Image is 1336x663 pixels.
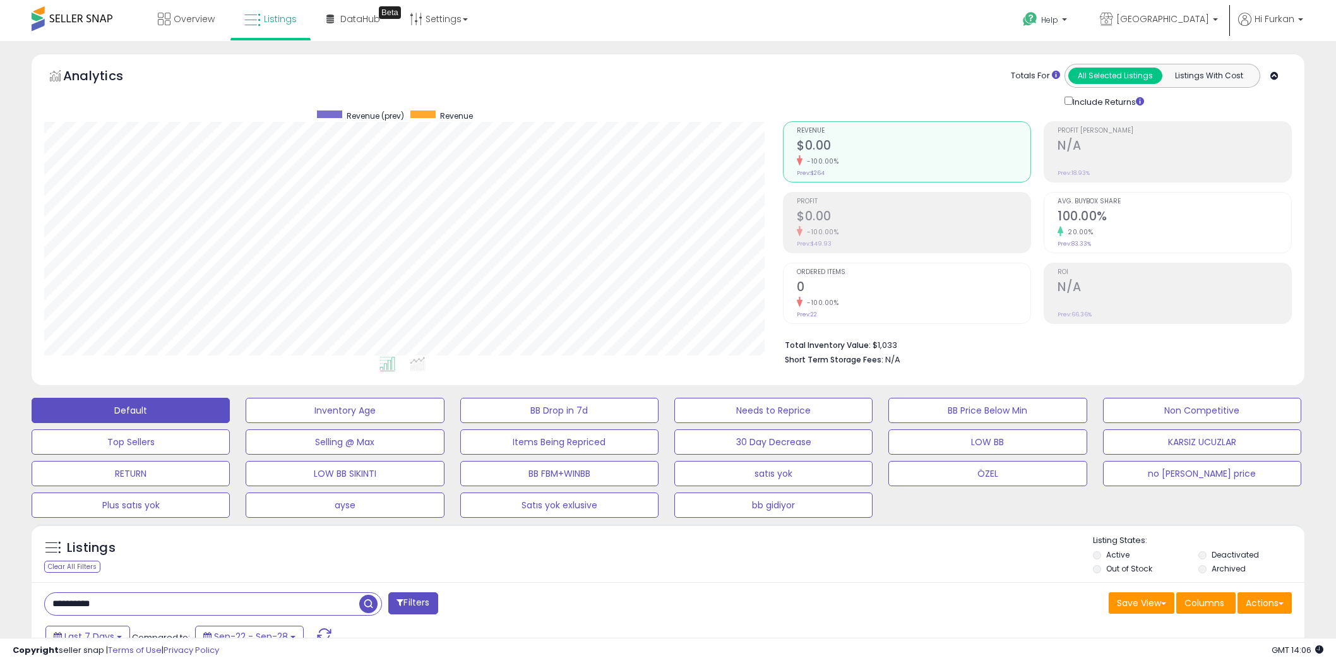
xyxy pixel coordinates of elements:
button: Satıs yok exlusive [460,493,659,518]
button: ÖZEL [888,461,1087,486]
span: [GEOGRAPHIC_DATA] [1116,13,1209,25]
label: Deactivated [1212,549,1259,560]
small: Prev: 66.36% [1058,311,1092,318]
span: Listings [264,13,297,25]
small: Prev: 83.33% [1058,240,1091,248]
h2: $0.00 [797,209,1030,226]
small: Prev: $264 [797,169,825,177]
button: Needs to Reprice [674,398,873,423]
a: Terms of Use [108,644,162,656]
button: satıs yok [674,461,873,486]
small: -100.00% [802,157,838,166]
button: Filters [388,592,438,614]
label: Archived [1212,563,1246,574]
small: Prev: 18.93% [1058,169,1090,177]
span: Help [1041,15,1058,25]
div: seller snap | | [13,645,219,657]
span: Hi Furkan [1255,13,1294,25]
strong: Copyright [13,644,59,656]
span: Compared to: [132,631,190,643]
button: Plus satıs yok [32,493,230,518]
button: RETURN [32,461,230,486]
button: Items Being Repriced [460,429,659,455]
div: Clear All Filters [44,561,100,573]
div: Totals For [1011,70,1060,82]
small: Prev: $49.93 [797,240,832,248]
li: $1,033 [785,337,1282,352]
span: Last 7 Days [64,630,114,643]
button: Selling @ Max [246,429,444,455]
a: Help [1013,2,1080,41]
button: Default [32,398,230,423]
button: Sep-22 - Sep-28 [195,626,304,647]
button: Save View [1109,592,1174,614]
button: LOW BB SIKINTI [246,461,444,486]
h2: 0 [797,280,1030,297]
span: Profit [797,198,1030,205]
div: Tooltip anchor [379,6,401,19]
button: All Selected Listings [1068,68,1162,84]
span: Revenue [440,110,473,121]
button: BB Drop in 7d [460,398,659,423]
a: Privacy Policy [164,644,219,656]
h2: $0.00 [797,138,1030,155]
div: Include Returns [1055,94,1159,109]
button: 30 Day Decrease [674,429,873,455]
h2: N/A [1058,280,1291,297]
button: Columns [1176,592,1236,614]
button: Actions [1238,592,1292,614]
i: Get Help [1022,11,1038,27]
span: Overview [174,13,215,25]
span: Ordered Items [797,269,1030,276]
button: KARSIZ UCUZLAR [1103,429,1301,455]
span: Revenue [797,128,1030,134]
label: Active [1106,549,1130,560]
button: BB FBM+WINBB [460,461,659,486]
b: Short Term Storage Fees: [785,354,883,365]
h2: N/A [1058,138,1291,155]
button: Inventory Age [246,398,444,423]
small: -100.00% [802,227,838,237]
small: Prev: 22 [797,311,817,318]
a: Hi Furkan [1238,13,1303,41]
button: BB Price Below Min [888,398,1087,423]
span: Revenue (prev) [347,110,404,121]
h5: Listings [67,539,116,557]
span: ROI [1058,269,1291,276]
span: DataHub [340,13,380,25]
span: Sep-22 - Sep-28 [214,630,288,643]
span: Columns [1184,597,1224,609]
span: Avg. Buybox Share [1058,198,1291,205]
small: 20.00% [1063,227,1093,237]
button: no [PERSON_NAME] price [1103,461,1301,486]
button: Listings With Cost [1162,68,1256,84]
p: Listing States: [1093,535,1304,547]
button: Last 7 Days [45,626,130,647]
span: 2025-10-6 14:06 GMT [1272,644,1323,656]
button: Top Sellers [32,429,230,455]
b: Total Inventory Value: [785,340,871,350]
small: -100.00% [802,298,838,308]
h5: Analytics [63,67,148,88]
label: Out of Stock [1106,563,1152,574]
span: Profit [PERSON_NAME] [1058,128,1291,134]
button: Non Competitive [1103,398,1301,423]
h2: 100.00% [1058,209,1291,226]
button: LOW BB [888,429,1087,455]
button: ayse [246,493,444,518]
span: N/A [885,354,900,366]
button: bb gidiyor [674,493,873,518]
